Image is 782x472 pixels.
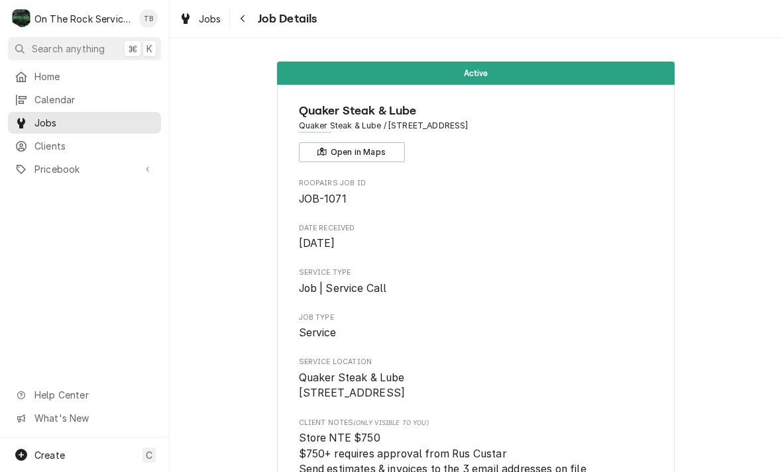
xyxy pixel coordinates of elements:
div: Todd Brady's Avatar [139,9,158,28]
span: K [146,42,152,56]
span: Pricebook [34,162,135,176]
a: Jobs [8,112,161,134]
span: Active [464,69,488,77]
div: Roopairs Job ID [299,178,653,207]
div: Date Received [299,223,653,252]
span: Help Center [34,388,153,402]
span: Roopairs Job ID [299,191,653,207]
span: Name [299,102,653,120]
a: Jobs [174,8,227,30]
div: Service Location [299,357,653,401]
button: Search anything⌘K [8,37,161,60]
span: Service Location [299,370,653,401]
span: Job Type [299,312,653,323]
span: Create [34,449,65,461]
span: Job | Service Call [299,282,387,295]
span: [DATE] [299,237,335,250]
span: Service Type [299,267,653,278]
a: Go to Pricebook [8,158,161,180]
span: Date Received [299,223,653,234]
span: Job Type [299,325,653,341]
button: Navigate back [233,8,254,29]
span: Job Details [254,10,317,28]
a: Go to Help Center [8,384,161,406]
span: (Only Visible to You) [353,419,428,426]
div: On The Rock Services [34,12,132,26]
span: Service Location [299,357,653,367]
div: On The Rock Services's Avatar [12,9,30,28]
span: ⌘ [128,42,137,56]
span: Service Type [299,281,653,297]
a: Go to What's New [8,407,161,429]
span: Quaker Steak & Lube [STREET_ADDRESS] [299,371,406,400]
div: Service Type [299,267,653,296]
span: Clients [34,139,154,153]
span: Jobs [199,12,221,26]
span: Date Received [299,236,653,252]
div: Job Type [299,312,653,341]
div: Status [277,62,675,85]
span: Roopairs Job ID [299,178,653,189]
a: Home [8,66,161,87]
div: Client Information [299,102,653,162]
a: Calendar [8,89,161,111]
span: Home [34,70,154,83]
span: JOB-1071 [299,193,347,205]
span: Search anything [32,42,105,56]
div: TB [139,9,158,28]
a: Clients [8,135,161,157]
span: Jobs [34,116,154,130]
span: Calendar [34,93,154,107]
span: What's New [34,411,153,425]
div: O [12,9,30,28]
span: Client Notes [299,418,653,428]
button: Open in Maps [299,142,405,162]
span: Service [299,326,337,339]
span: Address [299,120,653,132]
span: C [146,448,152,462]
